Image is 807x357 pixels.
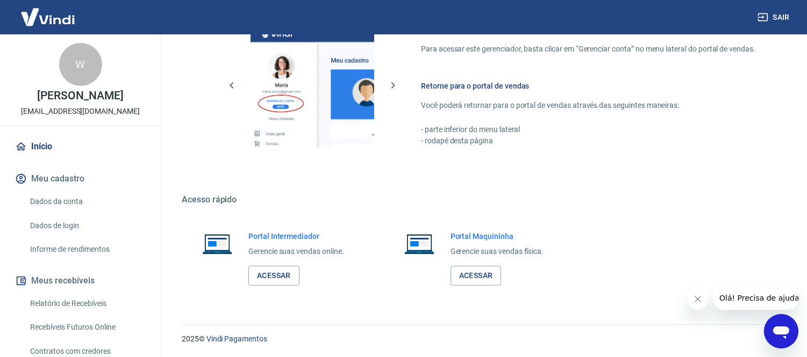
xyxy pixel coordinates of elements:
[195,231,240,257] img: Imagem de um notebook aberto
[764,314,798,348] iframe: Botão para abrir a janela de mensagens
[451,246,544,257] p: Gerencie suas vendas física.
[397,231,442,257] img: Imagem de um notebook aberto
[182,333,781,345] p: 2025 ©
[13,167,148,191] button: Meu cadastro
[182,194,781,205] h5: Acesso rápido
[248,246,344,257] p: Gerencie suas vendas online.
[248,266,299,286] a: Acessar
[13,1,83,33] img: Vindi
[37,90,123,101] p: [PERSON_NAME]
[687,288,709,310] iframe: Fechar mensagem
[421,124,755,135] p: - parte inferior do menu lateral
[26,316,148,338] a: Recebíveis Futuros Online
[6,8,90,16] span: Olá! Precisa de ajuda?
[26,215,148,237] a: Dados de login
[206,334,267,343] a: Vindi Pagamentos
[13,269,148,293] button: Meus recebíveis
[21,106,140,117] p: [EMAIL_ADDRESS][DOMAIN_NAME]
[26,293,148,315] a: Relatório de Recebíveis
[251,24,374,147] img: Imagem da dashboard mostrando o botão de gerenciar conta na sidebar no lado esquerdo
[713,286,798,310] iframe: Mensagem da empresa
[248,231,344,242] h6: Portal Intermediador
[421,43,755,55] p: Para acessar este gerenciador, basta clicar em “Gerenciar conta” no menu lateral do portal de ven...
[755,8,794,27] button: Sair
[59,43,102,86] div: W
[421,135,755,147] p: - rodapé desta página
[421,81,755,91] h6: Retorne para o portal de vendas
[451,231,544,242] h6: Portal Maquininha
[13,135,148,158] a: Início
[451,266,502,286] a: Acessar
[26,191,148,213] a: Dados da conta
[26,238,148,260] a: Informe de rendimentos
[421,100,755,111] p: Você poderá retornar para o portal de vendas através das seguintes maneiras:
